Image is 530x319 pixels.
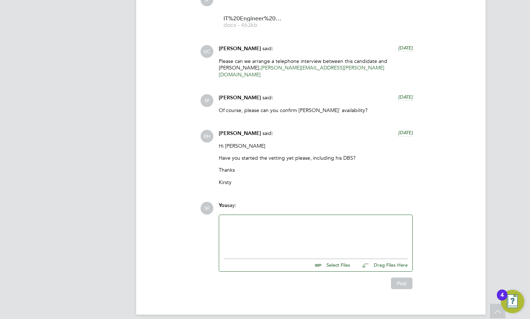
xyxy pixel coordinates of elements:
[219,58,413,78] p: Please can we arrange a telephone interview between this candidate and [PERSON_NAME].
[501,290,524,313] button: Open Resource Center, 4 new notifications
[219,155,413,161] p: Have you started the vetting yet please, including his DBS?
[224,16,282,21] span: IT%20Engineer%20-%20Alom
[219,143,413,149] p: Hi [PERSON_NAME]
[219,167,413,173] p: Thanks
[219,64,384,77] a: [PERSON_NAME][EMAIL_ADDRESS][PERSON_NAME][DOMAIN_NAME]
[201,45,213,58] span: GC
[501,295,504,304] div: 4
[262,94,273,101] span: said:
[219,202,413,215] div: say:
[262,45,273,52] span: said:
[224,23,282,28] span: docx - 463kb
[219,107,413,113] p: Of course, please can you confirm [PERSON_NAME]' availability?
[201,130,213,143] span: KH
[262,130,273,136] span: said:
[398,94,413,100] span: [DATE]
[398,45,413,51] span: [DATE]
[219,179,413,186] p: Kirsty
[356,258,408,273] button: Drag Files Here
[201,94,213,107] span: SF
[219,130,261,136] span: [PERSON_NAME]
[219,95,261,101] span: [PERSON_NAME]
[219,45,261,52] span: [PERSON_NAME]
[391,278,412,289] button: Post
[201,202,213,215] span: SF
[219,202,228,208] span: You
[224,16,282,28] a: IT%20Engineer%20-%20Alom docx - 463kb
[398,129,413,136] span: [DATE]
